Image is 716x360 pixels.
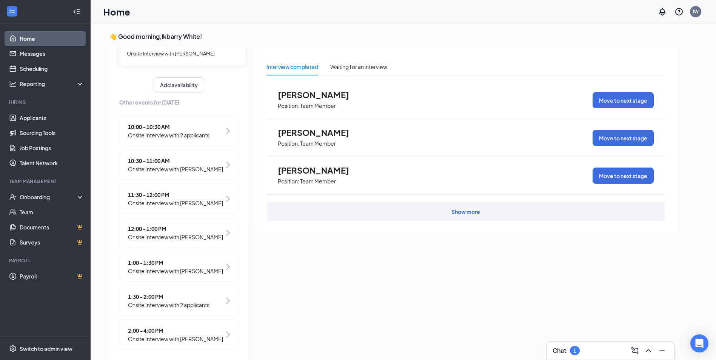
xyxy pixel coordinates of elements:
[657,346,667,355] svg: Minimize
[109,32,677,41] h3: 👋 Good morning, Ikbarry White !
[128,157,223,165] span: 10:30 - 11:00 AM
[630,346,639,355] svg: ComposeMessage
[20,31,84,46] a: Home
[553,346,566,355] h3: Chat
[20,193,78,201] div: Onboarding
[656,345,668,357] button: Minimize
[300,178,336,185] p: Team Member
[20,125,84,140] a: Sourcing Tools
[20,269,84,284] a: PayrollCrown
[128,123,209,131] span: 10:00 - 10:30 AM
[658,7,667,16] svg: Notifications
[20,80,85,88] div: Reporting
[278,140,299,147] p: Position:
[128,326,223,335] span: 2:00 - 4:00 PM
[8,8,16,15] svg: WorkstreamLogo
[127,51,215,57] span: Onsite Interview with [PERSON_NAME]
[593,130,654,146] button: Move to next stage
[128,191,223,199] span: 11:30 - 12:00 PM
[20,220,84,235] a: DocumentsCrown
[154,77,204,92] button: Add availability
[278,128,361,137] span: [PERSON_NAME]
[9,80,17,88] svg: Analysis
[20,110,84,125] a: Applicants
[20,46,84,61] a: Messages
[128,267,223,275] span: Onsite Interview with [PERSON_NAME]
[20,205,84,220] a: Team
[278,102,299,109] p: Position:
[9,257,83,264] div: Payroll
[128,292,209,301] span: 1:30 - 2:00 PM
[20,345,72,352] div: Switch to admin view
[9,193,17,201] svg: UserCheck
[9,345,17,352] svg: Settings
[642,345,654,357] button: ChevronUp
[128,225,223,233] span: 12:00 - 1:00 PM
[693,8,699,15] div: IW
[266,63,318,71] div: Interview completed
[128,335,223,343] span: Onsite Interview with [PERSON_NAME]
[629,345,641,357] button: ComposeMessage
[128,233,223,241] span: Onsite Interview with [PERSON_NAME]
[20,140,84,155] a: Job Postings
[128,199,223,207] span: Onsite Interview with [PERSON_NAME]
[593,92,654,108] button: Move to next stage
[674,7,684,16] svg: QuestionInfo
[593,168,654,184] button: Move to next stage
[20,61,84,76] a: Scheduling
[9,99,83,105] div: Hiring
[20,235,84,250] a: SurveysCrown
[128,301,209,309] span: Onsite Interview with 2 applicants
[573,348,576,354] div: 1
[128,258,223,267] span: 1:00 - 1:30 PM
[690,334,708,352] div: Open Intercom Messenger
[300,102,336,109] p: Team Member
[73,8,80,15] svg: Collapse
[128,131,209,139] span: Onsite Interview with 2 applicants
[20,155,84,171] a: Talent Network
[119,98,239,106] span: Other events for [DATE]
[330,63,387,71] div: Waiting for an interview
[278,165,361,175] span: [PERSON_NAME]
[451,208,480,215] div: Show more
[278,178,299,185] p: Position:
[9,178,83,185] div: Team Management
[644,346,653,355] svg: ChevronUp
[128,165,223,173] span: Onsite Interview with [PERSON_NAME]
[300,140,336,147] p: Team Member
[278,90,361,100] span: [PERSON_NAME]
[103,5,130,18] h1: Home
